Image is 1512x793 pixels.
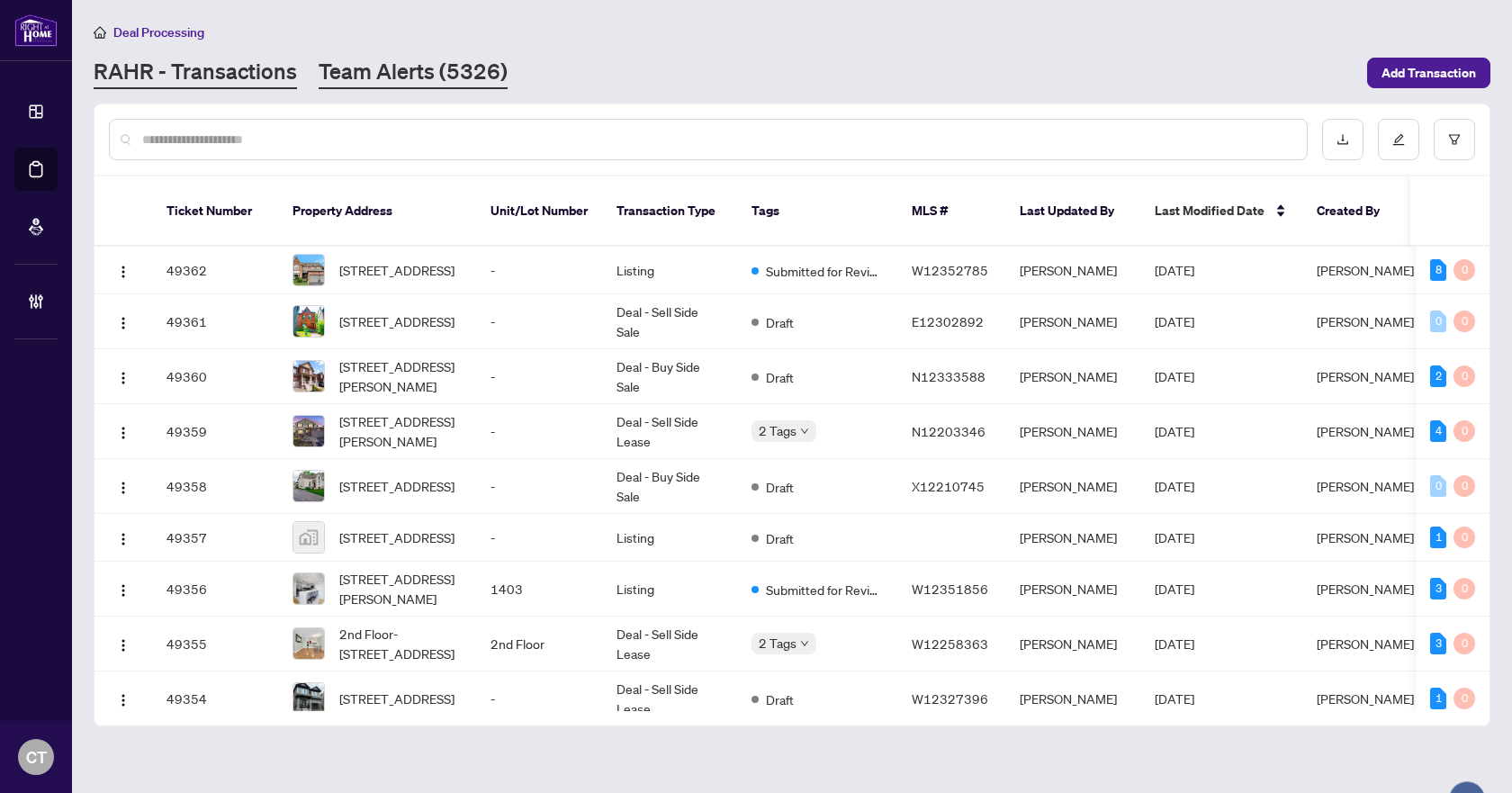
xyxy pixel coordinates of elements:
[602,176,737,247] th: Transaction Type
[339,311,454,331] span: [STREET_ADDRESS]
[766,528,794,548] span: Draft
[602,617,737,671] td: Deal - Sell Side Lease
[912,368,985,384] span: N12333588
[1430,527,1446,548] div: 1
[476,562,602,617] td: 1403
[1317,313,1414,329] span: [PERSON_NAME]
[602,404,737,459] td: Deal - Sell Side Lease
[1430,365,1446,387] div: 2
[476,671,602,726] td: -
[1005,294,1140,349] td: [PERSON_NAME]
[152,459,278,514] td: 49358
[293,306,324,337] img: thumbnail-img
[1453,475,1475,497] div: 0
[26,744,47,770] span: CT
[293,573,324,604] img: thumbnail-img
[116,316,130,330] img: Logo
[602,294,737,349] td: Deal - Sell Side Sale
[1005,176,1140,247] th: Last Updated By
[94,57,297,89] a: RAHR - Transactions
[1440,730,1494,784] button: Open asap
[912,423,985,439] span: N12203346
[1367,58,1490,88] button: Add Transaction
[1448,133,1461,146] span: filter
[1317,368,1414,384] span: [PERSON_NAME]
[109,362,138,391] button: Logo
[152,562,278,617] td: 49356
[1155,690,1194,707] span: [DATE]
[602,671,737,726] td: Deal - Sell Side Lease
[912,690,988,707] span: W12327396
[1453,365,1475,387] div: 0
[1317,635,1414,652] span: [PERSON_NAME]
[152,671,278,726] td: 49354
[339,569,462,608] span: [STREET_ADDRESS][PERSON_NAME]
[602,247,737,294] td: Listing
[293,416,324,446] img: thumbnail-img
[1453,527,1475,548] div: 0
[293,628,324,659] img: thumbnail-img
[109,684,138,713] button: Logo
[1005,247,1140,294] td: [PERSON_NAME]
[1155,581,1194,597] span: [DATE]
[766,689,794,709] span: Draft
[897,176,1005,247] th: MLS #
[293,471,324,501] img: thumbnail-img
[339,624,462,663] span: 2nd Floor-[STREET_ADDRESS]
[152,514,278,562] td: 49357
[1155,262,1194,278] span: [DATE]
[152,176,278,247] th: Ticket Number
[339,476,454,496] span: [STREET_ADDRESS]
[116,532,130,546] img: Logo
[766,477,794,497] span: Draft
[152,404,278,459] td: 49359
[113,24,204,41] span: Deal Processing
[1378,119,1419,160] button: edit
[1155,529,1194,545] span: [DATE]
[116,693,130,707] img: Logo
[94,26,106,39] span: home
[1434,119,1475,160] button: filter
[1155,478,1194,494] span: [DATE]
[1302,176,1410,247] th: Created By
[1005,459,1140,514] td: [PERSON_NAME]
[109,574,138,603] button: Logo
[1336,133,1349,146] span: download
[912,478,985,494] span: X12210745
[109,417,138,446] button: Logo
[109,629,138,658] button: Logo
[602,459,737,514] td: Deal - Buy Side Sale
[1322,119,1363,160] button: download
[109,523,138,552] button: Logo
[1381,59,1476,87] span: Add Transaction
[116,638,130,653] img: Logo
[476,349,602,404] td: -
[1317,581,1414,597] span: [PERSON_NAME]
[912,313,984,329] span: E12302892
[116,583,130,598] img: Logo
[759,420,796,441] span: 2 Tags
[339,260,454,280] span: [STREET_ADDRESS]
[116,426,130,440] img: Logo
[766,261,883,281] span: Submitted for Review
[339,527,454,547] span: [STREET_ADDRESS]
[1005,671,1140,726] td: [PERSON_NAME]
[1317,529,1414,545] span: [PERSON_NAME]
[476,176,602,247] th: Unit/Lot Number
[293,683,324,714] img: thumbnail-img
[1453,420,1475,442] div: 0
[912,262,988,278] span: W12352785
[759,633,796,653] span: 2 Tags
[293,361,324,392] img: thumbnail-img
[1430,688,1446,709] div: 1
[766,580,883,599] span: Submitted for Review
[476,617,602,671] td: 2nd Floor
[1155,201,1264,221] span: Last Modified Date
[1317,690,1414,707] span: [PERSON_NAME]
[1453,633,1475,654] div: 0
[116,265,130,279] img: Logo
[1392,133,1405,146] span: edit
[1453,259,1475,281] div: 0
[800,639,809,648] span: down
[1317,423,1414,439] span: [PERSON_NAME]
